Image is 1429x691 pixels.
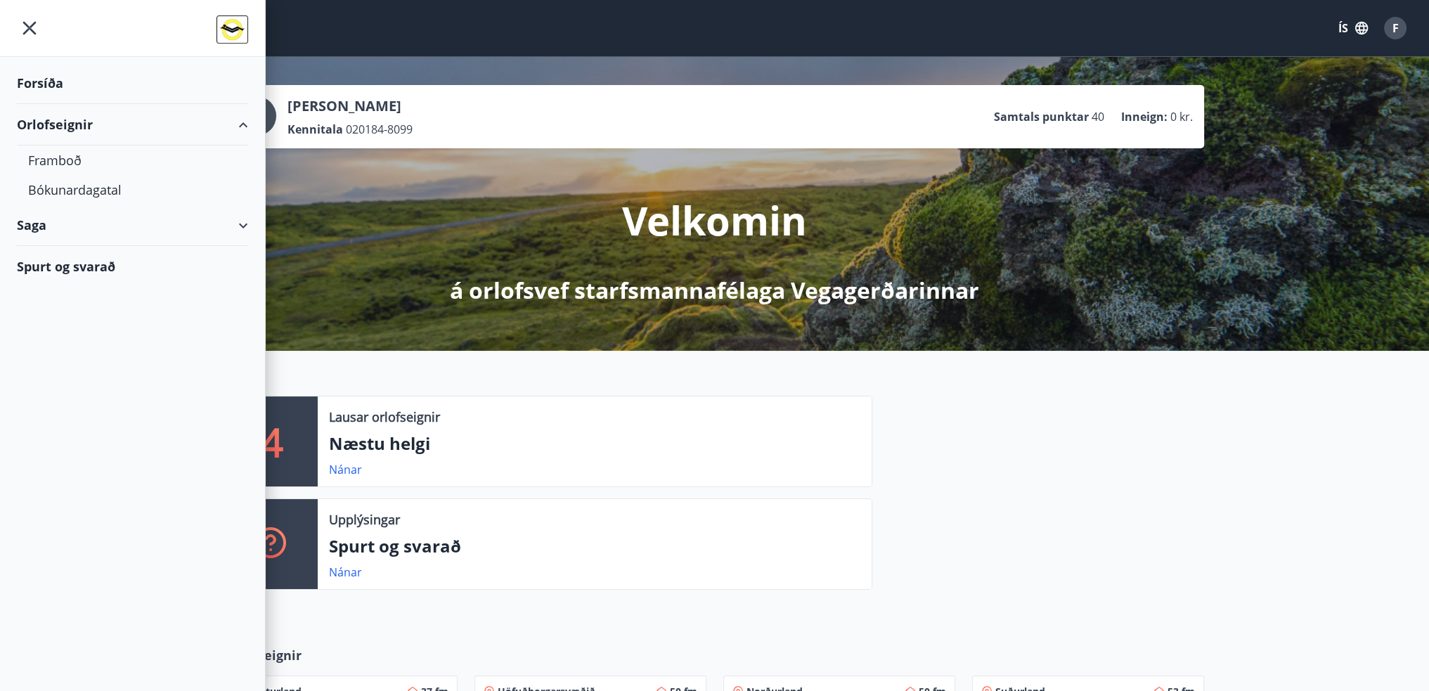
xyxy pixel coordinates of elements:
p: Spurt og svarað [329,534,860,558]
div: Orlofseignir [17,104,248,146]
a: Nánar [329,564,362,580]
a: Nánar [329,462,362,477]
div: Bókunardagatal [28,175,237,205]
p: 4 [261,415,283,468]
p: Velkomin [622,193,807,247]
span: F [1392,20,1399,36]
button: ÍS [1331,15,1376,41]
p: Inneign : [1121,109,1168,124]
div: Spurt og svarað [17,246,248,287]
span: 40 [1092,109,1104,124]
p: Næstu helgi [329,432,860,456]
div: Framboð [28,146,237,175]
button: F [1378,11,1412,45]
span: 020184-8099 [346,122,413,137]
p: Upplýsingar [329,510,400,529]
button: menu [17,15,42,41]
span: 0 kr. [1170,109,1193,124]
p: Samtals punktar [994,109,1089,124]
p: Lausar orlofseignir [329,408,440,426]
div: Forsíða [17,63,248,104]
p: [PERSON_NAME] [287,96,413,116]
p: Kennitala [287,122,343,137]
p: á orlofsvef starfsmannafélaga Vegagerðarinnar [450,275,979,306]
div: Saga [17,205,248,246]
img: union_logo [216,15,248,44]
